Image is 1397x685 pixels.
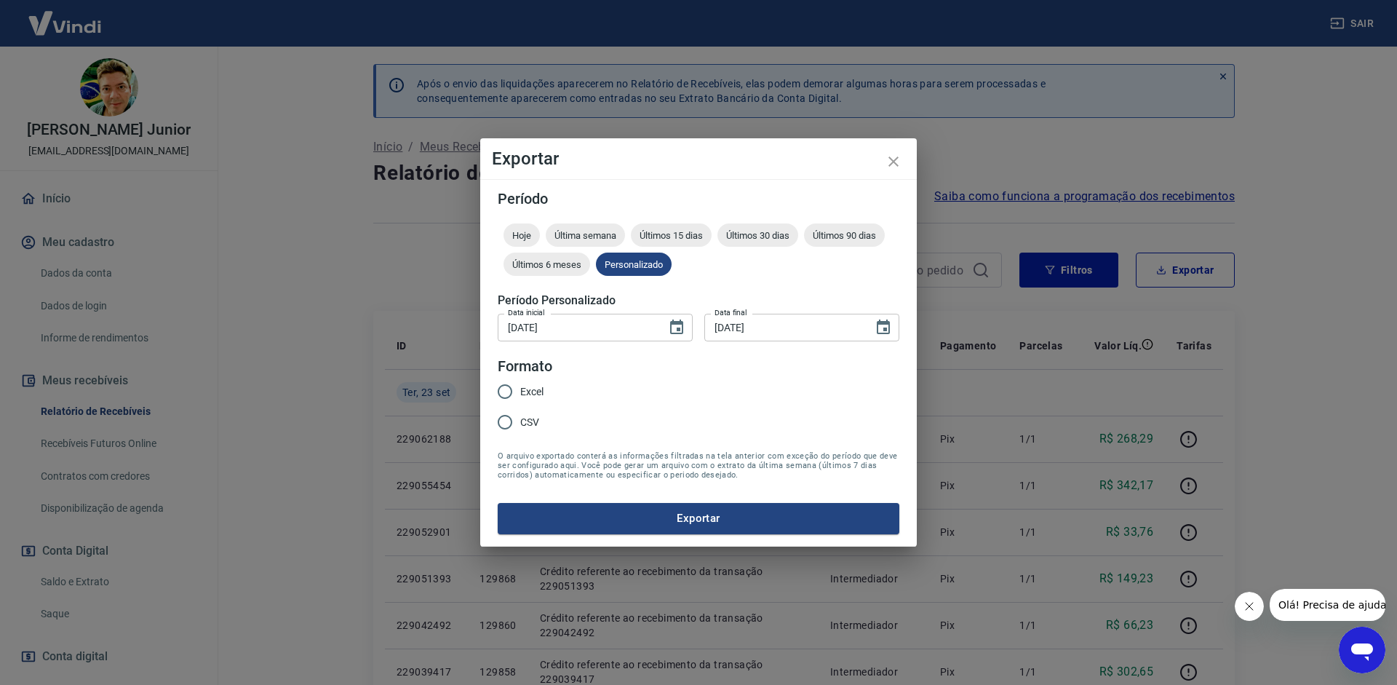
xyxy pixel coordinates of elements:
[662,313,691,342] button: Choose date, selected date is 23 de set de 2025
[498,314,656,341] input: DD/MM/YYYY
[492,150,905,167] h4: Exportar
[631,223,712,247] div: Últimos 15 dias
[715,307,747,318] label: Data final
[498,356,552,377] legend: Formato
[596,253,672,276] div: Personalizado
[1270,589,1385,621] iframe: Mensagem da empresa
[504,253,590,276] div: Últimos 6 meses
[804,230,885,241] span: Últimos 90 dias
[504,259,590,270] span: Últimos 6 meses
[596,259,672,270] span: Personalizado
[717,230,798,241] span: Últimos 30 dias
[9,10,122,22] span: Olá! Precisa de ajuda?
[704,314,863,341] input: DD/MM/YYYY
[504,230,540,241] span: Hoje
[546,230,625,241] span: Última semana
[869,313,898,342] button: Choose date, selected date is 23 de set de 2025
[498,191,899,206] h5: Período
[1235,592,1264,621] iframe: Fechar mensagem
[508,307,545,318] label: Data inicial
[498,293,899,308] h5: Período Personalizado
[717,223,798,247] div: Últimos 30 dias
[804,223,885,247] div: Últimos 90 dias
[504,223,540,247] div: Hoje
[546,223,625,247] div: Última semana
[498,503,899,534] button: Exportar
[520,384,544,400] span: Excel
[1339,627,1385,673] iframe: Botão para abrir a janela de mensagens
[520,415,539,430] span: CSV
[631,230,712,241] span: Últimos 15 dias
[498,451,899,480] span: O arquivo exportado conterá as informações filtradas na tela anterior com exceção do período que ...
[876,144,911,179] button: close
